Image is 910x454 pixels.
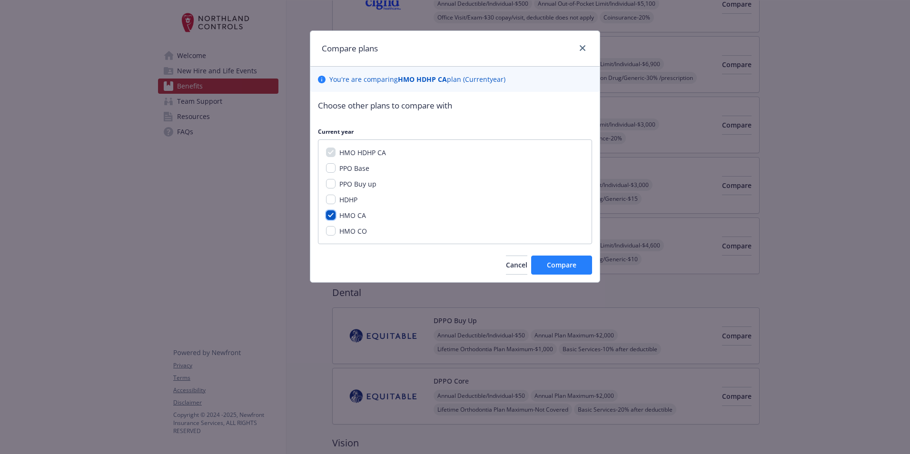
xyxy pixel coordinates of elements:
span: PPO Buy up [339,179,376,188]
h1: Compare plans [322,42,378,55]
span: Cancel [506,260,527,269]
span: HMO CA [339,211,366,220]
a: close [577,42,588,54]
b: HMO HDHP CA [398,75,447,84]
span: Compare [547,260,576,269]
p: You ' re are comparing plan ( Current year) [329,74,505,84]
button: Compare [531,256,592,275]
span: HMO CO [339,227,367,236]
button: Cancel [506,256,527,275]
p: Choose other plans to compare with [318,99,592,112]
span: HMO HDHP CA [339,148,386,157]
span: HDHP [339,195,357,204]
p: Current year [318,128,592,136]
span: PPO Base [339,164,369,173]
